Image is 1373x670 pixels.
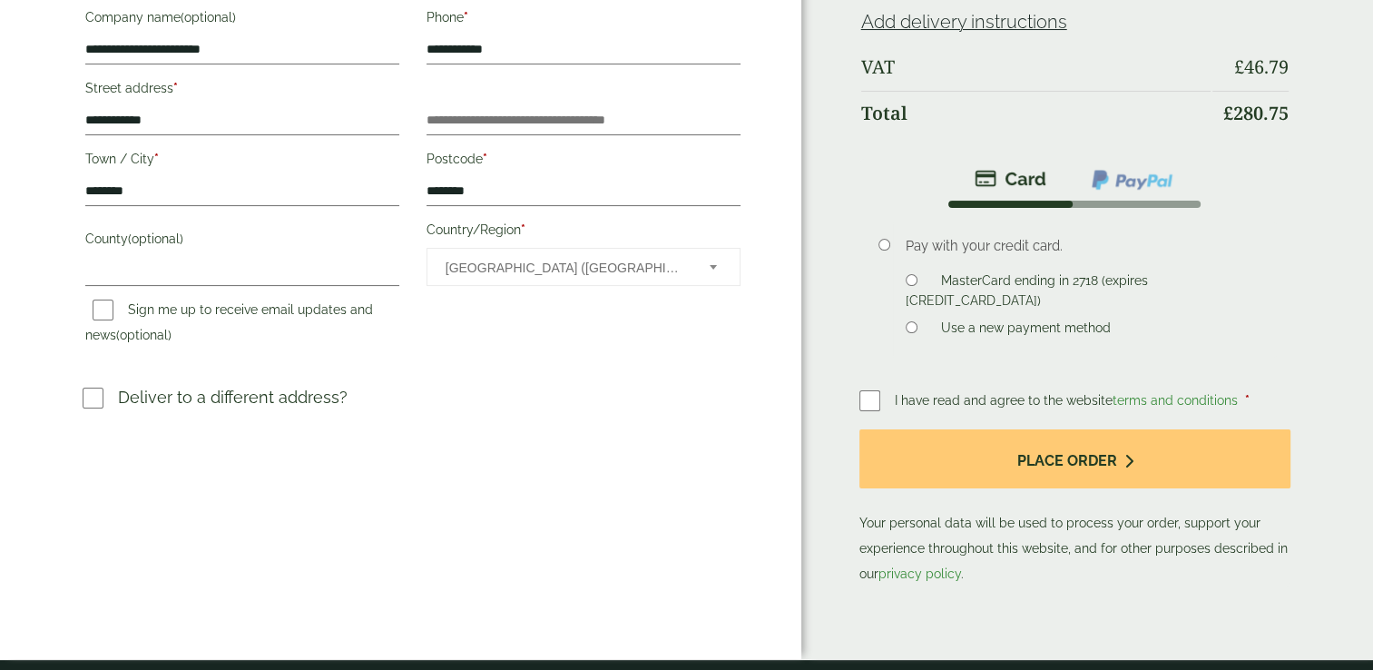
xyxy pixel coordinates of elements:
span: (optional) [116,328,172,342]
span: £ [1234,54,1244,79]
abbr: required [154,152,159,166]
input: Sign me up to receive email updates and news(optional) [93,300,113,320]
label: Postcode [427,146,740,177]
abbr: required [521,222,525,237]
label: Sign me up to receive email updates and news [85,302,373,348]
bdi: 280.75 [1223,101,1289,125]
th: Total [861,91,1211,135]
label: Phone [427,5,740,35]
abbr: required [464,10,468,25]
label: Town / City [85,146,399,177]
th: VAT [861,45,1211,89]
label: MasterCard ending in 2718 (expires [CREDIT_CARD_DATA]) [906,273,1147,313]
p: Pay with your credit card. [906,236,1262,256]
span: Country/Region [427,248,740,286]
a: Add delivery instructions [861,11,1067,33]
p: Deliver to a different address? [118,385,348,409]
span: United Kingdom (UK) [446,249,685,287]
abbr: required [1245,393,1250,408]
label: Use a new payment method [934,320,1118,340]
label: Company name [85,5,399,35]
button: Place order [859,429,1291,488]
label: Country/Region [427,217,740,248]
a: terms and conditions [1113,393,1238,408]
span: (optional) [128,232,183,246]
label: Street address [85,75,399,106]
img: ppcp-gateway.png [1090,168,1174,192]
bdi: 46.79 [1234,54,1289,79]
abbr: required [483,152,487,166]
a: privacy policy [878,567,961,581]
abbr: required [173,81,178,95]
p: Your personal data will be used to process your order, support your experience throughout this we... [859,429,1291,586]
label: County [85,226,399,257]
span: £ [1223,101,1233,125]
span: (optional) [181,10,236,25]
img: stripe.png [975,168,1046,190]
span: I have read and agree to the website [895,393,1241,408]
